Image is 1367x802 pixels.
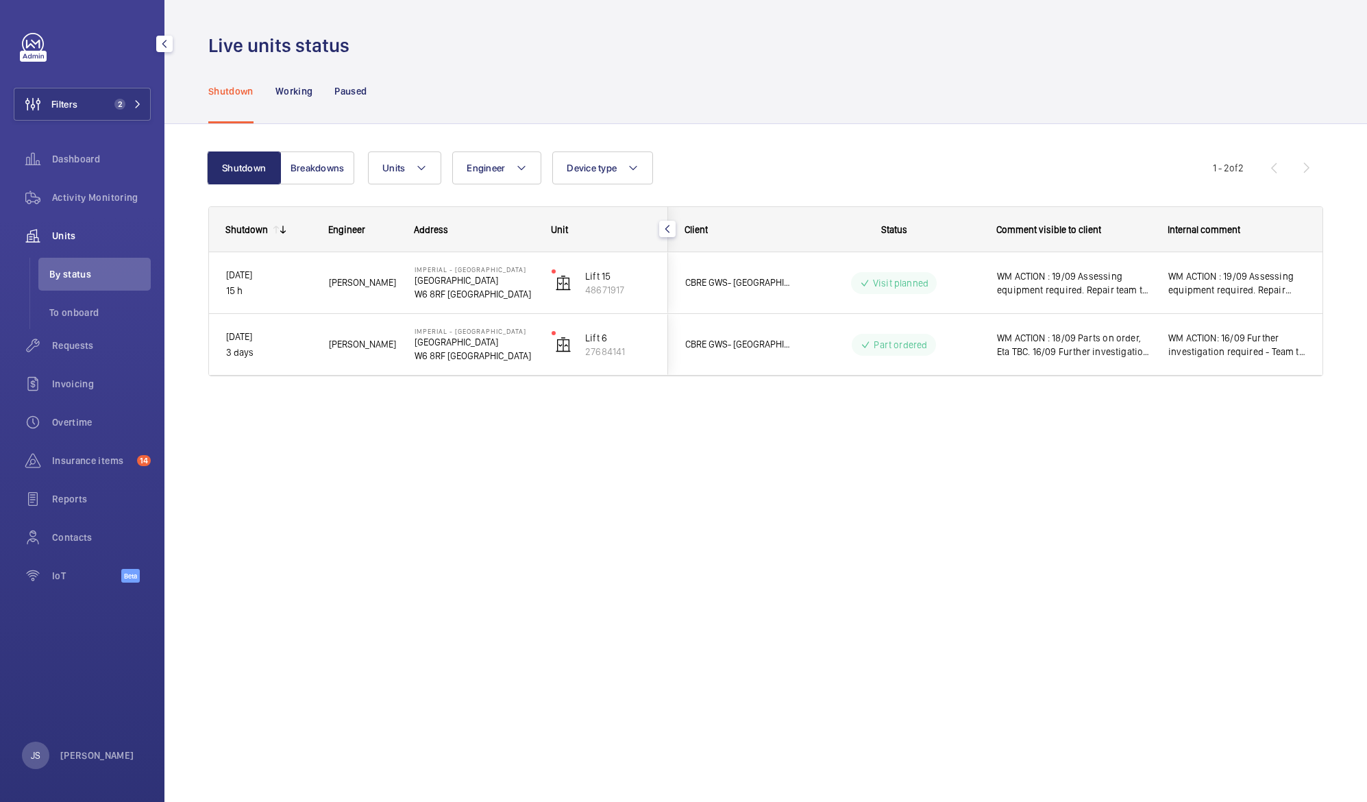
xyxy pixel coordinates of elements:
[368,151,441,184] button: Units
[996,224,1101,235] span: Comment visible to client
[225,224,268,235] div: Shutdown
[49,267,151,281] span: By status
[328,224,365,235] span: Engineer
[137,455,151,466] span: 14
[52,492,151,506] span: Reports
[52,339,151,352] span: Requests
[415,265,534,274] p: Imperial - [GEOGRAPHIC_DATA]
[585,345,651,359] p: 27684141
[60,749,134,762] p: [PERSON_NAME]
[685,224,708,235] span: Client
[585,331,651,345] p: Lift 6
[207,151,281,184] button: Shutdown
[52,569,121,583] span: IoT
[415,287,534,301] p: W6 8RF [GEOGRAPHIC_DATA]
[51,97,77,111] span: Filters
[997,331,1150,359] span: WM ACTION : 18/09 Parts on order, Eta TBC. 16/09 Further investigation required - Team to site 17/09
[555,337,571,353] img: elevator.svg
[685,275,791,291] span: CBRE GWS- [GEOGRAPHIC_DATA] ([GEOGRAPHIC_DATA])
[997,269,1150,297] span: WM ACTION : 19/09 Assessing equipment required. Repair team to be scheduled. 18/09 Lift found stu...
[52,152,151,166] span: Dashboard
[874,338,927,352] p: Part ordered
[52,191,151,204] span: Activity Monitoring
[873,276,928,290] p: Visit planned
[334,84,367,98] p: Paused
[52,531,151,544] span: Contacts
[555,275,571,291] img: elevator.svg
[226,329,311,345] p: [DATE]
[114,99,125,110] span: 2
[52,454,132,467] span: Insurance items
[280,151,354,184] button: Breakdowns
[31,749,40,762] p: JS
[1168,224,1240,235] span: Internal comment
[226,345,311,361] p: 3 days
[329,337,397,352] span: [PERSON_NAME]
[1168,331,1305,359] span: WM ACTION: 16/09 Further investigation required - Team to site 17/09 WM ACTION: Sourcing parts. 1...
[52,377,151,391] span: Invoicing
[551,224,652,235] div: Unit
[452,151,541,184] button: Engineer
[1229,162,1238,173] span: of
[226,283,311,299] p: 15 h
[329,275,397,291] span: [PERSON_NAME]
[415,327,534,335] p: Imperial - [GEOGRAPHIC_DATA]
[567,162,617,173] span: Device type
[415,274,534,287] p: [GEOGRAPHIC_DATA]
[415,335,534,349] p: [GEOGRAPHIC_DATA]
[382,162,405,173] span: Units
[52,229,151,243] span: Units
[414,224,448,235] span: Address
[552,151,653,184] button: Device type
[685,337,791,352] span: CBRE GWS- [GEOGRAPHIC_DATA] ([GEOGRAPHIC_DATA])
[208,84,254,98] p: Shutdown
[121,569,140,583] span: Beta
[52,415,151,429] span: Overtime
[585,283,651,297] p: 48671917
[415,349,534,363] p: W6 8RF [GEOGRAPHIC_DATA]
[585,269,651,283] p: Lift 15
[1213,163,1244,173] span: 1 - 2 2
[226,267,311,283] p: [DATE]
[49,306,151,319] span: To onboard
[467,162,505,173] span: Engineer
[1168,269,1305,297] span: WM ACTION : 19/09 Assessing equipment required. Repair team to be scheduled. 18/09 Lift found stu...
[14,88,151,121] button: Filters2
[881,224,907,235] span: Status
[275,84,312,98] p: Working
[208,33,358,58] h1: Live units status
